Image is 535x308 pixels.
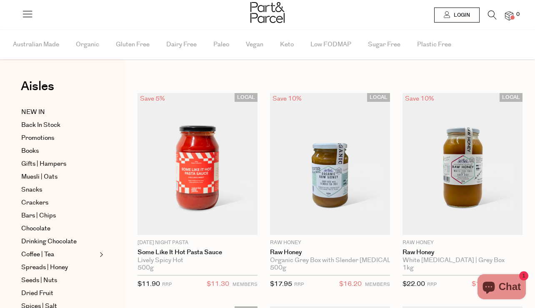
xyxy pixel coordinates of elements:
[21,211,56,221] span: Bars | Chips
[514,11,522,18] span: 0
[270,264,286,272] span: 500g
[505,11,513,20] a: 0
[21,198,48,208] span: Crackers
[137,280,160,288] span: $11.90
[21,172,57,182] span: Muesli | Oats
[270,239,390,247] p: Raw Honey
[166,30,197,59] span: Dairy Free
[294,281,304,288] small: RRP
[250,2,285,23] img: Part&Parcel
[21,275,97,285] a: Seeds | Nuts
[137,264,154,272] span: 500g
[137,93,257,235] img: Some Like it Hot Pasta Sauce
[13,30,59,59] span: Australian Made
[116,30,150,59] span: Gluten Free
[162,281,172,288] small: RRP
[21,172,97,182] a: Muesli | Oats
[21,275,57,285] span: Seeds | Nuts
[402,93,522,235] img: Raw Honey
[21,237,77,247] span: Drinking Chocolate
[21,288,53,298] span: Dried Fruit
[21,107,97,117] a: NEW IN
[402,93,437,104] div: Save 10%
[434,8,480,23] a: Login
[21,185,42,195] span: Snacks
[21,146,39,156] span: Books
[270,93,304,104] div: Save 10%
[500,93,522,102] span: LOCAL
[472,279,494,290] span: $19.70
[137,249,257,256] a: Some Like it Hot Pasta Sauce
[21,250,97,260] a: Coffee | Tea
[137,239,257,247] p: [DATE] Night Pasta
[21,224,50,234] span: Chocolate
[235,93,257,102] span: LOCAL
[137,257,257,264] div: Lively Spicy Hot
[339,279,362,290] span: $16.20
[270,257,390,264] div: Organic Grey Box with Slender [MEDICAL_DATA]
[21,120,60,130] span: Back In Stock
[21,198,97,208] a: Crackers
[452,12,470,19] span: Login
[213,30,229,59] span: Paleo
[417,30,451,59] span: Plastic Free
[232,281,257,288] small: MEMBERS
[21,159,97,169] a: Gifts | Hampers
[21,211,97,221] a: Bars | Chips
[21,288,97,298] a: Dried Fruit
[310,30,351,59] span: Low FODMAP
[21,224,97,234] a: Chocolate
[270,93,390,235] img: Raw Honey
[21,80,54,101] a: Aisles
[137,93,167,104] div: Save 5%
[246,30,263,59] span: Vegan
[365,281,390,288] small: MEMBERS
[21,77,54,96] span: Aisles
[402,257,522,264] div: White [MEDICAL_DATA] | Grey Box
[21,133,54,143] span: Promotions
[97,250,103,260] button: Expand/Collapse Coffee | Tea
[270,249,390,256] a: Raw Honey
[21,120,97,130] a: Back In Stock
[21,133,97,143] a: Promotions
[368,30,400,59] span: Sugar Free
[270,280,292,288] span: $17.95
[21,159,66,169] span: Gifts | Hampers
[21,250,54,260] span: Coffee | Tea
[21,237,97,247] a: Drinking Chocolate
[21,185,97,195] a: Snacks
[402,249,522,256] a: Raw Honey
[402,239,522,247] p: Raw Honey
[207,279,229,290] span: $11.30
[475,274,528,301] inbox-online-store-chat: Shopify online store chat
[402,264,414,272] span: 1kg
[21,107,45,117] span: NEW IN
[280,30,294,59] span: Keto
[21,263,97,273] a: Spreads | Honey
[21,146,97,156] a: Books
[76,30,99,59] span: Organic
[367,93,390,102] span: LOCAL
[21,263,68,273] span: Spreads | Honey
[402,280,425,288] span: $22.00
[427,281,437,288] small: RRP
